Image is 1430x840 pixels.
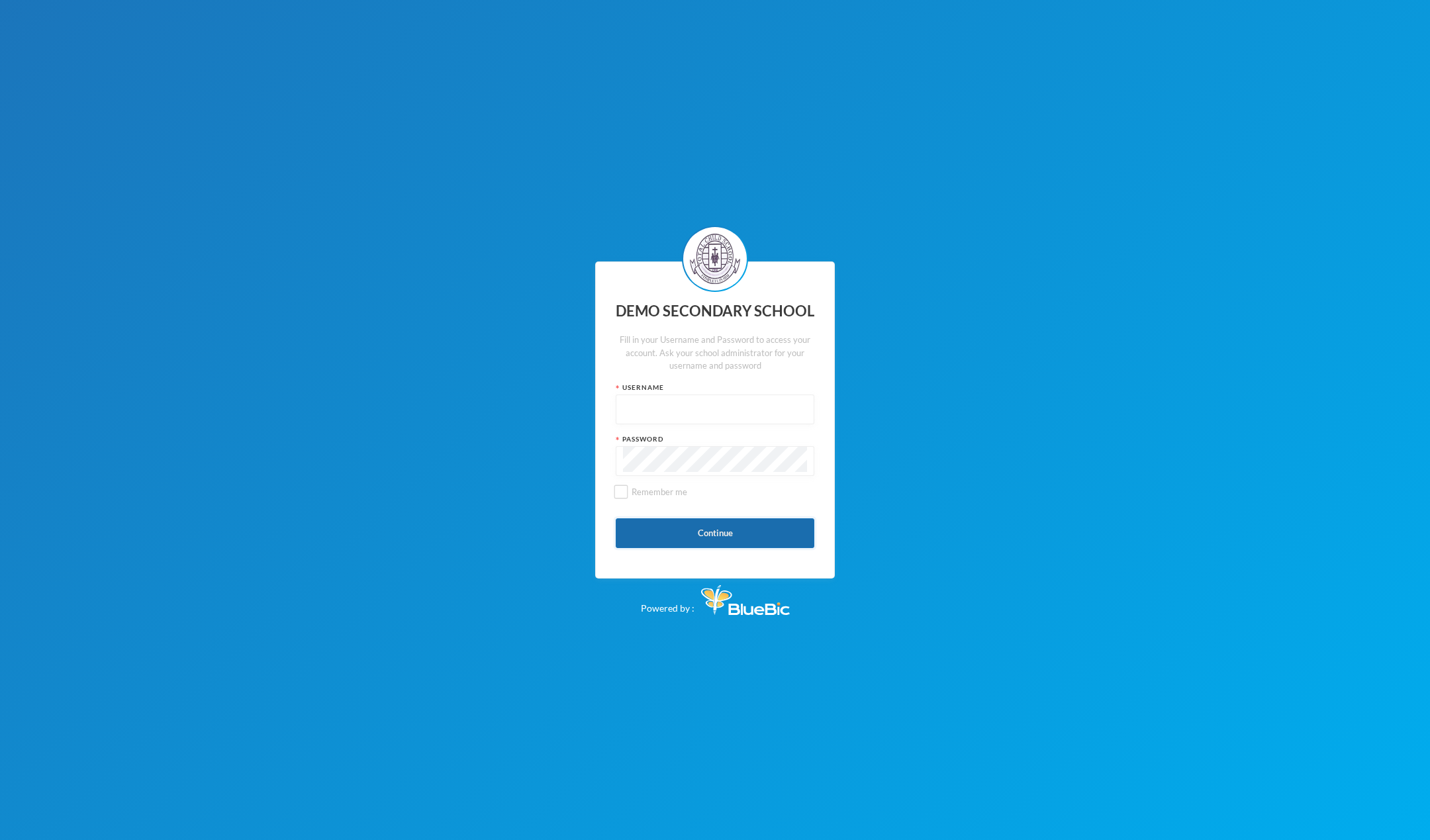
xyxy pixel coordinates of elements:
div: Password [616,434,814,444]
div: Username [616,383,814,393]
img: Bluebic [701,585,790,615]
div: Powered by : [641,579,790,615]
div: Fill in your Username and Password to access your account. Ask your school administrator for your... [616,334,814,373]
span: Remember me [626,487,692,497]
button: Continue [616,518,814,548]
div: DEMO SECONDARY SCHOOL [616,299,814,324]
